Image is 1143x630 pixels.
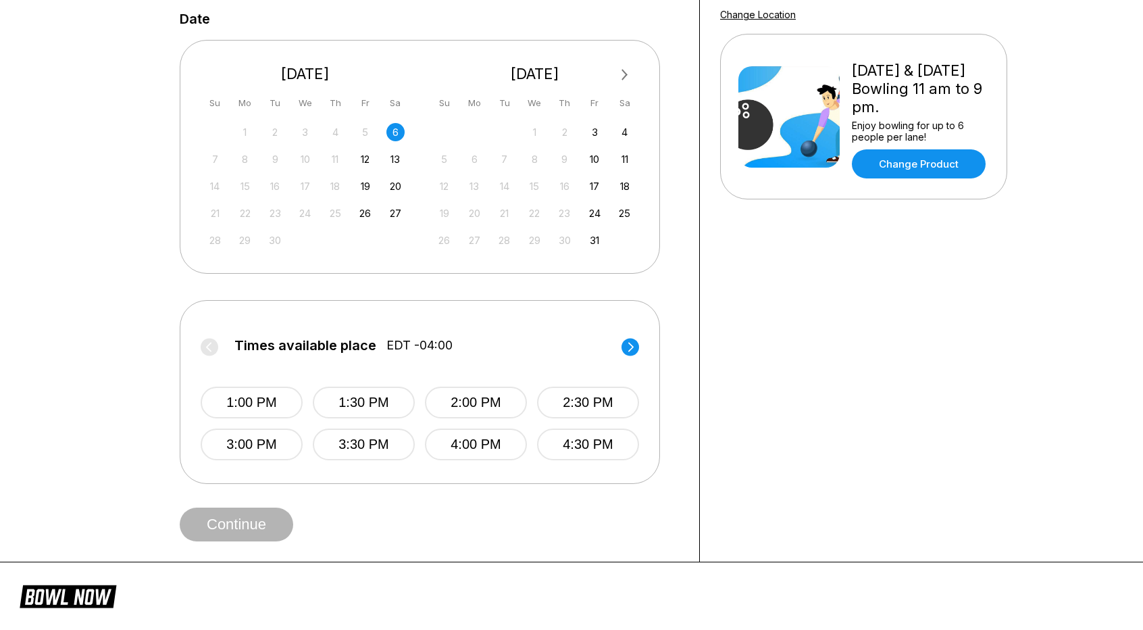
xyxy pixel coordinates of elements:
div: Th [326,94,345,112]
div: Not available Wednesday, September 24th, 2025 [296,204,314,222]
button: 3:30 PM [313,429,415,460]
div: Not available Thursday, October 30th, 2025 [555,231,574,249]
div: Choose Saturday, September 20th, 2025 [386,177,405,195]
div: Fr [356,94,374,112]
div: Not available Thursday, September 4th, 2025 [326,123,345,141]
div: Not available Thursday, October 16th, 2025 [555,177,574,195]
div: Fr [586,94,604,112]
div: Choose Friday, September 12th, 2025 [356,150,374,168]
button: 1:00 PM [201,387,303,418]
div: Su [206,94,224,112]
div: Choose Friday, October 10th, 2025 [586,150,604,168]
div: Not available Monday, September 22nd, 2025 [236,204,254,222]
img: Friday & Saturday Bowling 11 am to 9 pm. [738,66,840,168]
div: Not available Tuesday, September 16th, 2025 [266,177,284,195]
button: 4:30 PM [537,429,639,460]
button: Next Month [614,64,636,86]
div: Th [555,94,574,112]
div: Not available Monday, September 8th, 2025 [236,150,254,168]
a: Change Location [720,9,796,20]
div: Not available Friday, September 5th, 2025 [356,123,374,141]
button: 4:00 PM [425,429,527,460]
div: Choose Saturday, September 27th, 2025 [386,204,405,222]
div: Not available Tuesday, October 14th, 2025 [495,177,513,195]
div: Not available Monday, October 27th, 2025 [465,231,484,249]
div: Not available Monday, October 13th, 2025 [465,177,484,195]
div: Not available Sunday, October 5th, 2025 [435,150,453,168]
div: Choose Saturday, October 4th, 2025 [615,123,634,141]
div: month 2025-10 [434,122,636,249]
div: Enjoy bowling for up to 6 people per lane! [852,120,989,143]
div: Not available Tuesday, September 9th, 2025 [266,150,284,168]
div: Not available Tuesday, September 30th, 2025 [266,231,284,249]
span: EDT -04:00 [386,338,453,353]
button: 1:30 PM [313,387,415,418]
div: Not available Monday, September 1st, 2025 [236,123,254,141]
div: Not available Wednesday, October 8th, 2025 [526,150,544,168]
div: Not available Wednesday, October 1st, 2025 [526,123,544,141]
div: Not available Sunday, September 28th, 2025 [206,231,224,249]
div: Tu [495,94,513,112]
div: Not available Sunday, October 26th, 2025 [435,231,453,249]
label: Date [180,11,210,26]
div: Tu [266,94,284,112]
div: Not available Monday, September 15th, 2025 [236,177,254,195]
div: Not available Wednesday, September 3rd, 2025 [296,123,314,141]
div: month 2025-09 [204,122,407,249]
div: Choose Friday, September 19th, 2025 [356,177,374,195]
div: Not available Tuesday, October 28th, 2025 [495,231,513,249]
div: Not available Sunday, October 12th, 2025 [435,177,453,195]
div: Choose Friday, October 17th, 2025 [586,177,604,195]
div: Choose Friday, October 31st, 2025 [586,231,604,249]
div: Not available Wednesday, October 22nd, 2025 [526,204,544,222]
button: 2:30 PM [537,387,639,418]
div: Choose Friday, October 24th, 2025 [586,204,604,222]
a: Change Product [852,149,986,178]
div: Su [435,94,453,112]
div: We [296,94,314,112]
div: Sa [615,94,634,112]
div: Not available Thursday, September 11th, 2025 [326,150,345,168]
div: Not available Thursday, October 23rd, 2025 [555,204,574,222]
div: Not available Sunday, September 7th, 2025 [206,150,224,168]
div: Not available Monday, September 29th, 2025 [236,231,254,249]
div: Not available Tuesday, October 7th, 2025 [495,150,513,168]
div: Not available Monday, October 6th, 2025 [465,150,484,168]
div: Not available Monday, October 20th, 2025 [465,204,484,222]
div: Choose Saturday, October 18th, 2025 [615,177,634,195]
div: We [526,94,544,112]
span: Times available place [234,338,376,353]
div: Choose Friday, September 26th, 2025 [356,204,374,222]
button: 3:00 PM [201,429,303,460]
div: Not available Sunday, September 14th, 2025 [206,177,224,195]
div: Not available Sunday, October 19th, 2025 [435,204,453,222]
div: Not available Thursday, September 25th, 2025 [326,204,345,222]
div: Not available Sunday, September 21st, 2025 [206,204,224,222]
div: Sa [386,94,405,112]
div: [DATE] [430,65,640,83]
div: Not available Tuesday, October 21st, 2025 [495,204,513,222]
div: Not available Wednesday, September 17th, 2025 [296,177,314,195]
div: Mo [465,94,484,112]
div: Choose Saturday, September 6th, 2025 [386,123,405,141]
div: Not available Thursday, October 2nd, 2025 [555,123,574,141]
div: Not available Thursday, October 9th, 2025 [555,150,574,168]
div: Choose Saturday, October 25th, 2025 [615,204,634,222]
div: Not available Wednesday, September 10th, 2025 [296,150,314,168]
div: Not available Wednesday, October 15th, 2025 [526,177,544,195]
button: 2:00 PM [425,387,527,418]
div: Not available Wednesday, October 29th, 2025 [526,231,544,249]
div: Not available Tuesday, September 23rd, 2025 [266,204,284,222]
div: Choose Friday, October 3rd, 2025 [586,123,604,141]
div: Not available Tuesday, September 2nd, 2025 [266,123,284,141]
div: [DATE] & [DATE] Bowling 11 am to 9 pm. [852,62,989,116]
div: Choose Saturday, October 11th, 2025 [615,150,634,168]
div: Not available Thursday, September 18th, 2025 [326,177,345,195]
div: [DATE] [201,65,410,83]
div: Mo [236,94,254,112]
div: Choose Saturday, September 13th, 2025 [386,150,405,168]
